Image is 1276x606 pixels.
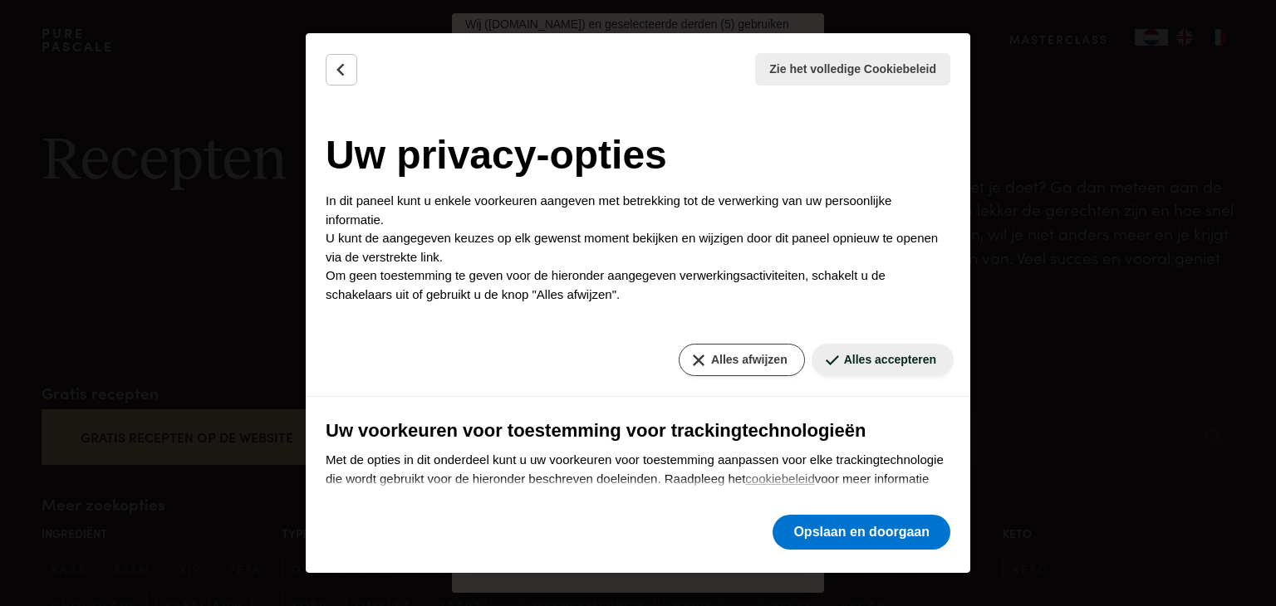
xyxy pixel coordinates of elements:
button: Zie het volledige Cookiebeleid [755,53,950,86]
h2: Uw privacy-opties [326,125,950,185]
p: Met de opties in dit onderdeel kunt u uw voorkeuren voor toestemming aanpassen voor elke tracking... [326,451,950,525]
button: Terug [326,54,357,86]
p: In dit paneel kunt u enkele voorkeuren aangeven met betrekking tot de verwerking van uw persoonli... [326,192,950,304]
button: Opslaan en doorgaan [773,515,950,550]
button: Alles accepteren [812,344,954,376]
button: Alles afwijzen [679,344,805,376]
a: cookiebeleid [745,472,814,486]
span: Zie het volledige Cookiebeleid [769,61,936,78]
h3: Uw voorkeuren voor toestemming voor trackingtechnologieën [326,417,950,444]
